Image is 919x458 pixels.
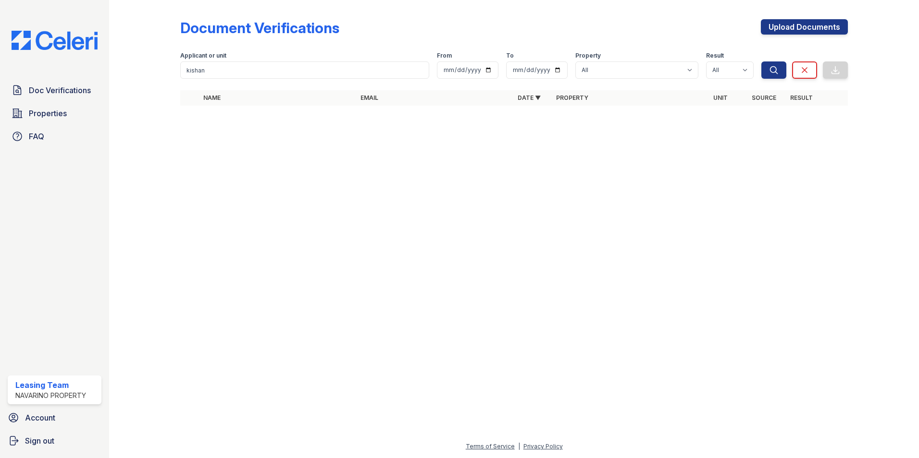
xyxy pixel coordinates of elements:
span: Doc Verifications [29,84,91,96]
label: Applicant or unit [180,52,226,60]
a: Sign out [4,431,105,450]
a: Property [556,94,588,101]
label: Property [575,52,601,60]
a: FAQ [8,127,101,146]
a: Date ▼ [518,94,541,101]
div: Leasing Team [15,379,86,391]
a: Name [203,94,221,101]
img: CE_Logo_Blue-a8612792a0a2168367f1c8372b55b34899dd931a85d93a1a3d3e32e68fde9ad4.png [4,31,105,50]
a: Result [790,94,813,101]
div: Navarino Property [15,391,86,400]
a: Terms of Service [466,443,515,450]
label: To [506,52,514,60]
a: Privacy Policy [523,443,563,450]
label: From [437,52,452,60]
a: Properties [8,104,101,123]
a: Doc Verifications [8,81,101,100]
input: Search by name, email, or unit number [180,61,429,79]
div: Document Verifications [180,19,339,36]
span: Sign out [25,435,54,446]
a: Email [360,94,378,101]
span: FAQ [29,131,44,142]
a: Unit [713,94,728,101]
span: Account [25,412,55,423]
a: Source [752,94,776,101]
a: Upload Documents [761,19,848,35]
div: | [518,443,520,450]
span: Properties [29,108,67,119]
a: Account [4,408,105,427]
label: Result [706,52,724,60]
